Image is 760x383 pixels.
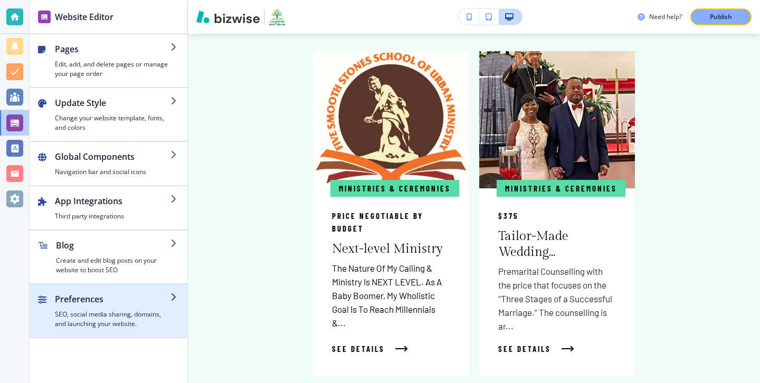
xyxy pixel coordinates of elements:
[498,342,574,355] button: See Details
[55,310,170,329] h4: SEO, social media sharing, domains, and launching your website.
[55,60,170,79] h4: Edit, add, and delete pages or manage your page order
[196,11,260,23] img: Bizwise Logo
[498,266,614,331] span: Premarital Counselling with the price that focuses on the “Three Stages of a Successful Marriage....
[332,261,450,330] p: The Nature Of My Calling & Ministry Is NEXT LEVEL. As A Baby Boomer, My Wholistic Goal Is To Reac...
[332,241,443,257] p: Next-level Ministry
[479,51,635,188] img: 80191bf7164a23ca83b451dfb0ec24e7.jpg
[498,342,551,355] span: See Details
[332,342,408,355] button: See Details
[498,209,519,222] p: $375
[505,182,617,195] p: Ministries & Ceremonies
[313,51,469,188] img: 690bda71946b357e701df6dbf113c7be.jpg
[269,8,285,25] img: Your Logo
[30,34,187,87] button: PagesEdit, add, and delete pages or manage your page order
[30,231,187,283] button: BlogCreate and edit blog posts on your website to boost SEO
[30,284,187,337] button: PreferencesSEO, social media sharing, domains, and launching your website.
[339,182,451,195] p: Ministries & Ceremonies
[55,167,170,177] h4: Navigation bar and social icons
[55,293,170,305] h2: Preferences
[55,97,170,109] h2: Update Style
[30,186,187,229] button: App IntegrationsThird party integrations
[56,239,170,252] h2: Blog
[710,12,732,22] p: Publish
[55,195,170,207] h2: App Integrations
[55,43,170,55] h2: Pages
[332,209,450,235] p: Price negotiable by budget
[498,228,616,260] p: Tailor-Made Wedding…
[30,88,187,141] button: Update StyleChange your website template, fonts, and colors
[55,212,170,221] h4: Third party integrations
[649,12,682,22] h3: Need help?
[55,11,113,23] h2: Website Editor
[55,113,170,132] h4: Change your website template, fonts, and colors
[56,256,170,275] h4: Create and edit blog posts on your website to boost SEO
[332,342,385,355] span: See Details
[55,150,170,163] h2: Global Components
[38,11,51,23] img: editor icon
[690,8,752,25] button: Publish
[30,142,187,185] button: Global ComponentsNavigation bar and social icons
